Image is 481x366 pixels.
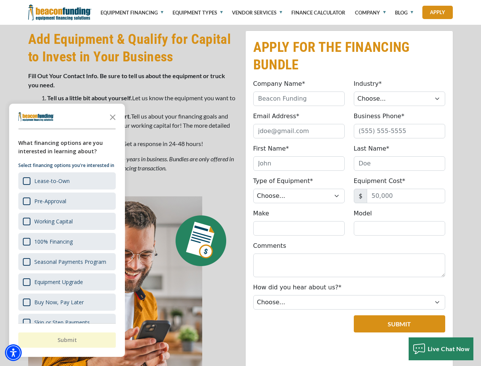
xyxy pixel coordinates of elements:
div: Lease-to-Own [18,172,116,189]
label: Email Address* [253,112,299,121]
label: Equipment Cost* [354,177,406,186]
div: 100% Financing [18,233,116,250]
div: Buy Now, Pay Later [34,299,84,306]
em: *This offer applies to companies with 5+ years in business. Bundles are only offered in addition ... [28,155,234,172]
button: Submit [18,332,116,348]
label: Industry* [354,79,382,88]
div: Skip or Step Payments [34,319,90,326]
label: Type of Equipment* [253,177,313,186]
h2: Add Equipment & Qualify for Capital to Invest in Your Business [28,30,236,66]
span: Live Chat Now [428,345,470,352]
p: Select financing options you're interested in [18,162,116,169]
label: Company Name* [253,79,305,88]
label: First Name* [253,144,289,153]
button: Live Chat Now [409,337,474,360]
li: Let us know the equipment you want to finance with Beacon Funding. [47,93,236,112]
div: Equipment Upgrade [18,273,116,291]
li: Get a response in 24-48 hours! [47,139,236,148]
div: 100% Financing [34,238,73,245]
div: Seasonal Payments Program [18,253,116,270]
div: Survey [9,104,125,357]
strong: Tell us a little bit about yourself. [47,94,132,101]
input: 50,000 [367,189,445,203]
div: Skip or Step Payments [18,314,116,331]
div: Lease-to-Own [34,177,70,185]
button: Close the survey [105,109,120,124]
input: (555) 555-5555 [354,124,445,138]
input: Beacon Funding [253,91,345,106]
label: Make [253,209,269,218]
label: Business Phone* [354,112,404,121]
div: Working Capital [18,213,116,230]
span: $ [354,189,367,203]
div: Buy Now, Pay Later [18,294,116,311]
div: Pre-Approval [34,197,66,205]
div: Equipment Upgrade [34,278,83,286]
input: jdoe@gmail.com [253,124,345,138]
div: Pre-Approval [18,193,116,210]
label: Comments [253,241,286,250]
button: Submit [354,315,445,332]
div: Accessibility Menu [5,344,22,361]
div: Seasonal Payments Program [34,258,106,265]
input: Doe [354,156,445,171]
div: What financing options are you interested in learning about? [18,139,116,156]
label: Model [354,209,372,218]
a: Apply [422,6,453,19]
label: Last Name* [354,144,390,153]
h2: APPLY FOR THE FINANCING BUNDLE [253,39,445,74]
img: Company logo [18,112,54,121]
strong: Fill Out Your Contact Info. Be sure to tell us about the equipment or truck you need. [28,72,225,88]
li: Tell us about your financing goals and what you would like to use your working capital for! The m... [47,112,236,139]
div: Working Capital [34,218,73,225]
label: How did you hear about us?* [253,283,342,292]
input: John [253,156,345,171]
